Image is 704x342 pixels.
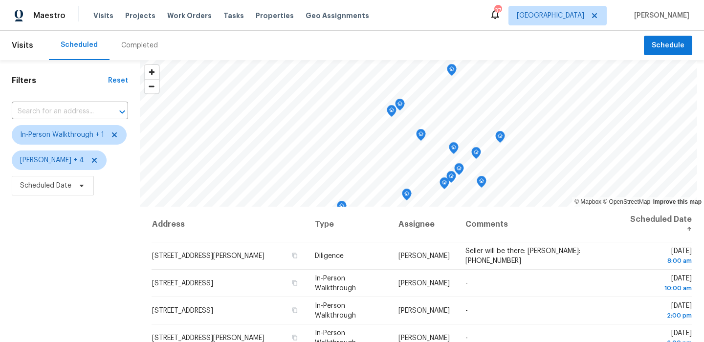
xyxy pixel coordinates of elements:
[653,198,702,205] a: Improve this map
[20,181,71,191] span: Scheduled Date
[12,35,33,56] span: Visits
[315,275,356,292] span: In-Person Walkthrough
[33,11,66,21] span: Maestro
[465,248,580,264] span: Seller will be there: [PERSON_NAME]: [PHONE_NUMBER]
[465,335,468,342] span: -
[12,76,108,85] h1: Filters
[458,207,620,242] th: Comments
[391,207,458,242] th: Assignee
[398,307,450,314] span: [PERSON_NAME]
[20,130,104,140] span: In-Person Walkthrough + 1
[398,280,450,287] span: [PERSON_NAME]
[315,302,356,319] span: In-Person Walkthrough
[628,275,692,293] span: [DATE]
[471,147,481,162] div: Map marker
[603,198,650,205] a: OpenStreetMap
[574,198,601,205] a: Mapbox
[387,105,396,120] div: Map marker
[140,60,697,207] canvas: Map
[152,207,307,242] th: Address
[145,65,159,79] button: Zoom in
[93,11,113,21] span: Visits
[145,80,159,93] span: Zoom out
[167,11,212,21] span: Work Orders
[465,307,468,314] span: -
[125,11,155,21] span: Projects
[290,251,299,260] button: Copy Address
[290,278,299,287] button: Copy Address
[395,99,405,114] div: Map marker
[223,12,244,19] span: Tasks
[440,177,449,192] div: Map marker
[402,189,412,204] div: Map marker
[152,280,213,287] span: [STREET_ADDRESS]
[652,40,684,52] span: Schedule
[630,11,689,21] span: [PERSON_NAME]
[290,333,299,342] button: Copy Address
[628,302,692,321] span: [DATE]
[416,129,426,144] div: Map marker
[152,335,264,342] span: [STREET_ADDRESS][PERSON_NAME]
[628,248,692,266] span: [DATE]
[620,207,692,242] th: Scheduled Date ↑
[306,11,369,21] span: Geo Assignments
[477,176,486,191] div: Map marker
[628,311,692,321] div: 2:00 pm
[517,11,584,21] span: [GEOGRAPHIC_DATA]
[290,306,299,315] button: Copy Address
[398,335,450,342] span: [PERSON_NAME]
[152,307,213,314] span: [STREET_ADDRESS]
[628,283,692,293] div: 10:00 am
[447,64,457,79] div: Map marker
[256,11,294,21] span: Properties
[494,6,501,16] div: 37
[465,280,468,287] span: -
[115,105,129,119] button: Open
[61,40,98,50] div: Scheduled
[145,79,159,93] button: Zoom out
[398,253,450,259] span: [PERSON_NAME]
[307,207,391,242] th: Type
[454,163,464,178] div: Map marker
[337,201,347,216] div: Map marker
[644,36,692,56] button: Schedule
[628,256,692,266] div: 8:00 am
[152,253,264,259] span: [STREET_ADDRESS][PERSON_NAME]
[20,155,84,165] span: [PERSON_NAME] + 4
[108,76,128,85] div: Reset
[495,131,505,146] div: Map marker
[12,104,101,119] input: Search for an address...
[315,253,344,259] span: Diligence
[446,171,456,186] div: Map marker
[121,41,158,50] div: Completed
[449,142,459,157] div: Map marker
